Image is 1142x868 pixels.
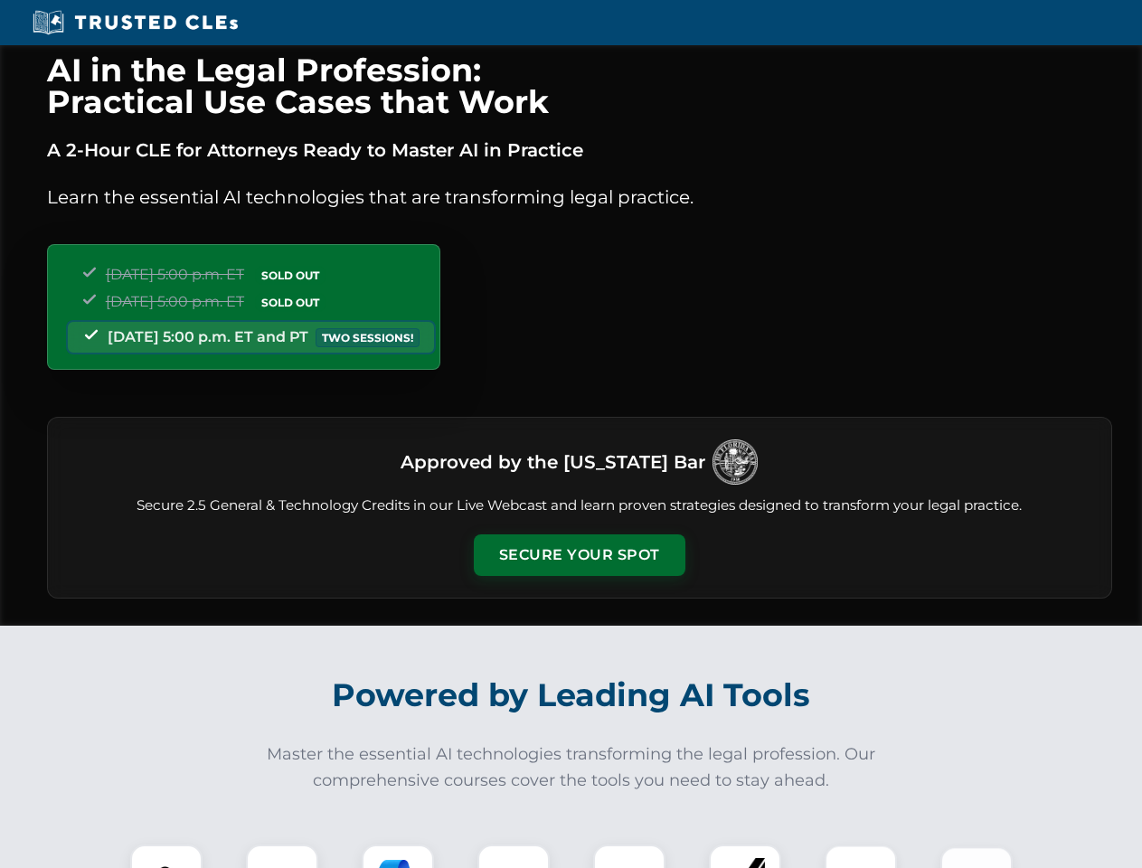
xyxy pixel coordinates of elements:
span: SOLD OUT [255,266,326,285]
p: Master the essential AI technologies transforming the legal profession. Our comprehensive courses... [255,741,888,794]
h2: Powered by Leading AI Tools [71,664,1072,727]
p: A 2-Hour CLE for Attorneys Ready to Master AI in Practice [47,136,1112,165]
img: Logo [713,439,758,485]
h1: AI in the Legal Profession: Practical Use Cases that Work [47,54,1112,118]
button: Secure Your Spot [474,534,685,576]
p: Learn the essential AI technologies that are transforming legal practice. [47,183,1112,212]
span: [DATE] 5:00 p.m. ET [106,293,244,310]
span: SOLD OUT [255,293,326,312]
h3: Approved by the [US_STATE] Bar [401,446,705,478]
p: Secure 2.5 General & Technology Credits in our Live Webcast and learn proven strategies designed ... [70,495,1090,516]
span: [DATE] 5:00 p.m. ET [106,266,244,283]
img: Trusted CLEs [27,9,243,36]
